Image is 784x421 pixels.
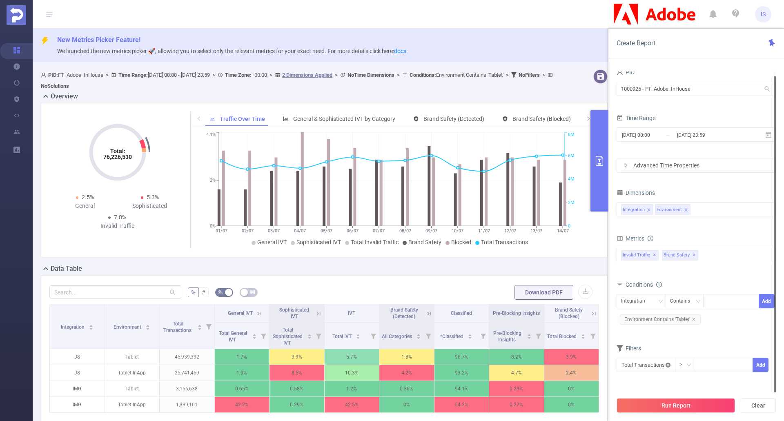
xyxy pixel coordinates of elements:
[279,307,309,319] span: Sophisticated IVT
[252,333,257,338] div: Sort
[257,239,287,245] span: General IVT
[617,69,623,76] i: icon: user
[648,236,653,241] i: icon: info-circle
[325,365,379,381] p: 10.3%
[624,163,628,168] i: icon: right
[225,72,252,78] b: Time Zone:
[105,349,160,365] p: Tablet
[481,239,528,245] span: Total Transactions
[89,323,93,326] i: icon: caret-up
[390,307,418,319] span: Brand Safety (Detected)
[423,323,434,349] i: Filter menu
[759,294,775,308] button: Add
[273,327,303,346] span: Total Sophisticated IVT
[51,264,82,274] h2: Data Table
[544,349,599,365] p: 3.9%
[655,204,690,215] li: Environment
[146,327,150,329] i: icon: caret-down
[761,6,766,22] span: IS
[555,307,583,319] span: Brand Safety (Blocked)
[41,72,48,78] i: icon: user
[493,310,540,316] span: Pre-Blocking Insights
[581,333,585,335] i: icon: caret-up
[503,72,511,78] span: >
[666,363,670,368] i: icon: close-circle
[477,323,489,349] i: Filter menu
[332,72,340,78] span: >
[434,397,489,412] p: 54.2%
[325,349,379,365] p: 5.7%
[325,381,379,396] p: 1.2%
[544,365,599,381] p: 2.4%
[294,228,306,234] tspan: 04/07
[434,381,489,396] p: 94.1%
[269,397,324,412] p: 0.29%
[160,349,214,365] p: 45,939,332
[568,153,575,158] tspan: 6M
[653,250,656,260] span: ✕
[587,323,599,349] i: Filter menu
[105,365,160,381] p: Tablet InApp
[530,228,542,234] tspan: 13/07
[423,116,484,122] span: Brand Safety (Detected)
[692,317,696,321] i: icon: close
[656,282,662,287] i: icon: info-circle
[41,83,69,89] b: No Solutions
[410,72,436,78] b: Conditions :
[519,72,540,78] b: No Filters
[51,91,78,101] h2: Overview
[114,324,143,330] span: Environment
[382,334,413,339] span: All Categories
[394,72,402,78] span: >
[85,222,150,230] div: Invalid Traffic
[379,397,434,412] p: 0%
[658,299,663,305] i: icon: down
[219,330,247,343] span: Total General IVT
[50,349,105,365] p: JS
[160,365,214,381] p: 25,741,459
[145,323,150,328] div: Sort
[307,333,312,338] div: Sort
[347,72,394,78] b: No Time Dimensions
[394,48,406,54] a: docs
[468,333,472,335] i: icon: caret-up
[512,116,571,122] span: Brand Safety (Blocked)
[57,48,406,54] span: We launched the new metrics picker 🚀, allowing you to select only the relevant metrics for your e...
[7,5,26,25] img: Protected Media
[399,228,411,234] tspan: 08/07
[451,310,472,316] span: Classified
[679,358,688,372] div: ≥
[452,228,463,234] tspan: 10/07
[617,189,655,196] span: Dimensions
[356,336,361,338] i: icon: caret-down
[504,228,516,234] tspan: 12/07
[268,228,280,234] tspan: 03/07
[647,208,651,213] i: icon: close
[696,299,701,305] i: icon: down
[693,250,696,260] span: ✕
[586,116,591,121] i: icon: right
[160,381,214,396] p: 3,156,638
[367,323,379,349] i: Filter menu
[215,365,269,381] p: 1.9%
[434,365,489,381] p: 93.2%
[662,250,698,261] span: Brand Safety
[50,381,105,396] p: IMG
[41,37,49,45] i: icon: thunderbolt
[228,310,253,316] span: General IVT
[307,333,312,335] i: icon: caret-up
[218,290,223,294] i: icon: bg-colors
[527,336,531,338] i: icon: caret-down
[325,397,379,412] p: 42.5%
[657,205,682,215] div: Environment
[110,148,125,154] tspan: Total:
[621,204,653,215] li: Integration
[670,294,696,308] div: Contains
[617,158,775,172] div: icon: rightAdvanced Time Properties
[103,154,132,160] tspan: 76,226,530
[540,72,548,78] span: >
[684,208,688,213] i: icon: close
[489,349,544,365] p: 8.2%
[621,250,659,261] span: Invalid Traffic
[468,333,472,338] div: Sort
